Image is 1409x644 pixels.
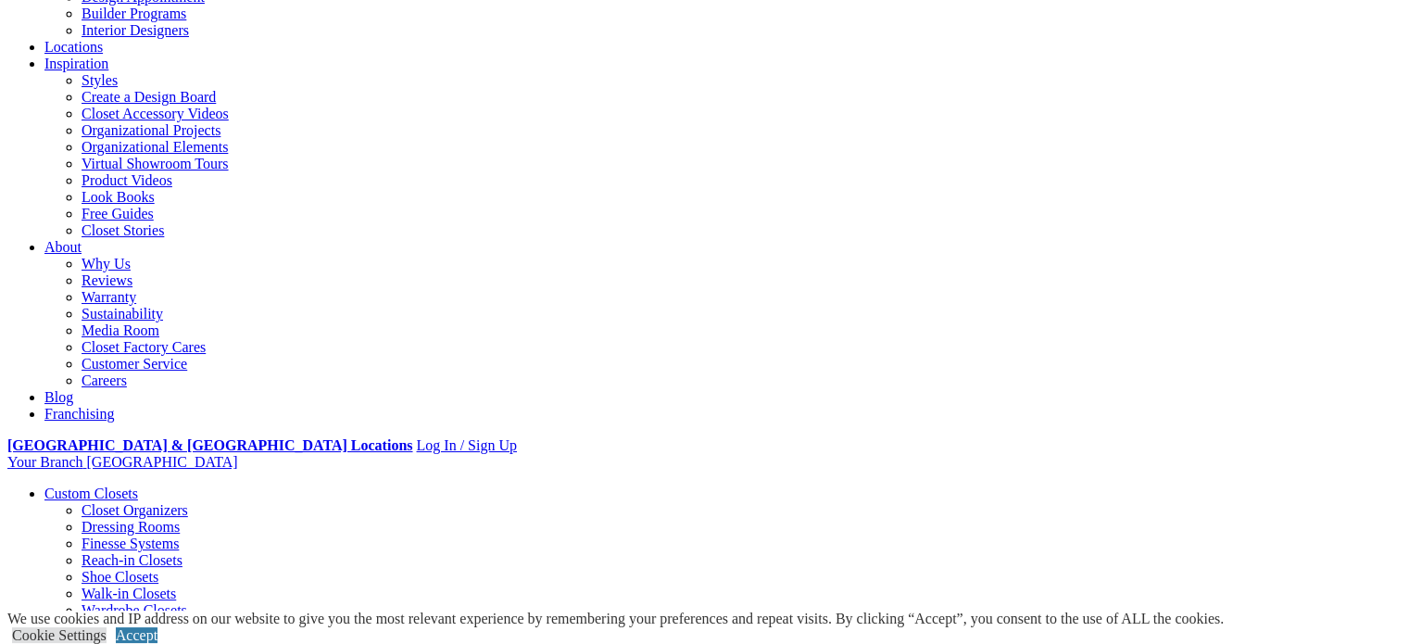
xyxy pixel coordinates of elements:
a: Warranty [82,289,136,305]
a: Your Branch [GEOGRAPHIC_DATA] [7,454,238,470]
a: Blog [44,389,73,405]
a: Virtual Showroom Tours [82,156,229,171]
a: Locations [44,39,103,55]
a: Customer Service [82,356,187,372]
a: Product Videos [82,172,172,188]
a: Reviews [82,272,132,288]
a: About [44,239,82,255]
a: Closet Accessory Videos [82,106,229,121]
a: Careers [82,373,127,388]
span: [GEOGRAPHIC_DATA] [86,454,237,470]
a: [GEOGRAPHIC_DATA] & [GEOGRAPHIC_DATA] Locations [7,437,412,453]
span: Your Branch [7,454,82,470]
a: Create a Design Board [82,89,216,105]
a: Styles [82,72,118,88]
div: We use cookies and IP address on our website to give you the most relevant experience by remember... [7,611,1224,627]
a: Franchising [44,406,115,422]
a: Closet Organizers [82,502,188,518]
a: Sustainability [82,306,163,322]
a: Walk-in Closets [82,586,176,601]
a: Look Books [82,189,155,205]
a: Cookie Settings [12,627,107,643]
a: Organizational Elements [82,139,228,155]
a: Dressing Rooms [82,519,180,535]
a: Accept [116,627,157,643]
a: Closet Stories [82,222,164,238]
a: Media Room [82,322,159,338]
a: Builder Programs [82,6,186,21]
a: Custom Closets [44,486,138,501]
a: Wardrobe Closets [82,602,187,618]
a: Shoe Closets [82,569,158,585]
a: Free Guides [82,206,154,221]
a: Inspiration [44,56,108,71]
a: Organizational Projects [82,122,220,138]
a: Reach-in Closets [82,552,182,568]
a: Why Us [82,256,131,271]
a: Log In / Sign Up [416,437,516,453]
a: Finesse Systems [82,536,179,551]
a: Interior Designers [82,22,189,38]
a: Closet Factory Cares [82,339,206,355]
